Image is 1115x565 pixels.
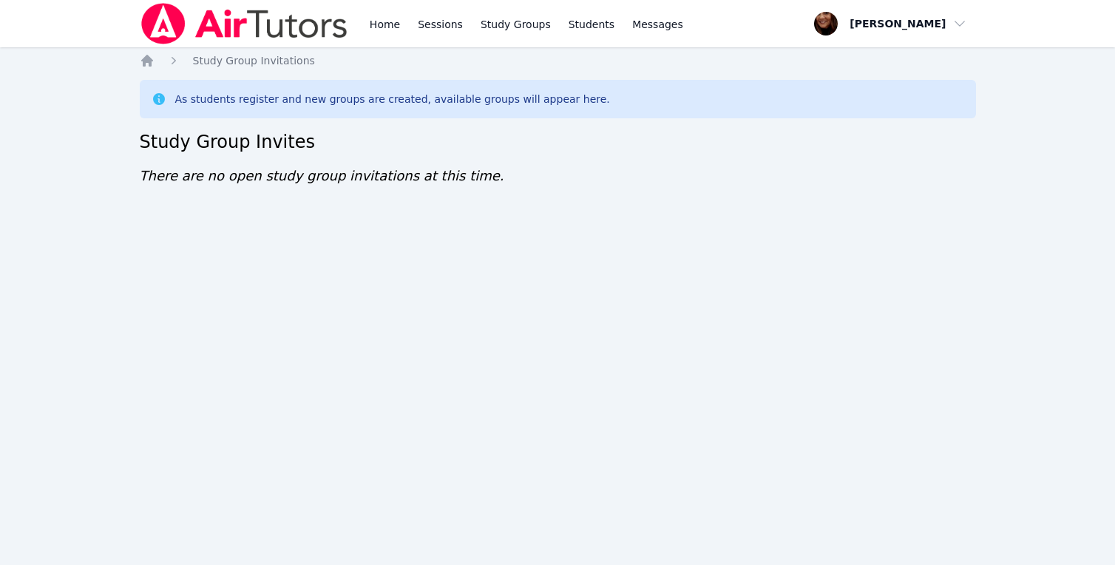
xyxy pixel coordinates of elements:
span: Messages [632,17,683,32]
img: Air Tutors [140,3,349,44]
h2: Study Group Invites [140,130,976,154]
span: There are no open study group invitations at this time. [140,168,504,183]
span: Study Group Invitations [193,55,315,67]
a: Study Group Invitations [193,53,315,68]
nav: Breadcrumb [140,53,976,68]
div: As students register and new groups are created, available groups will appear here. [175,92,610,106]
